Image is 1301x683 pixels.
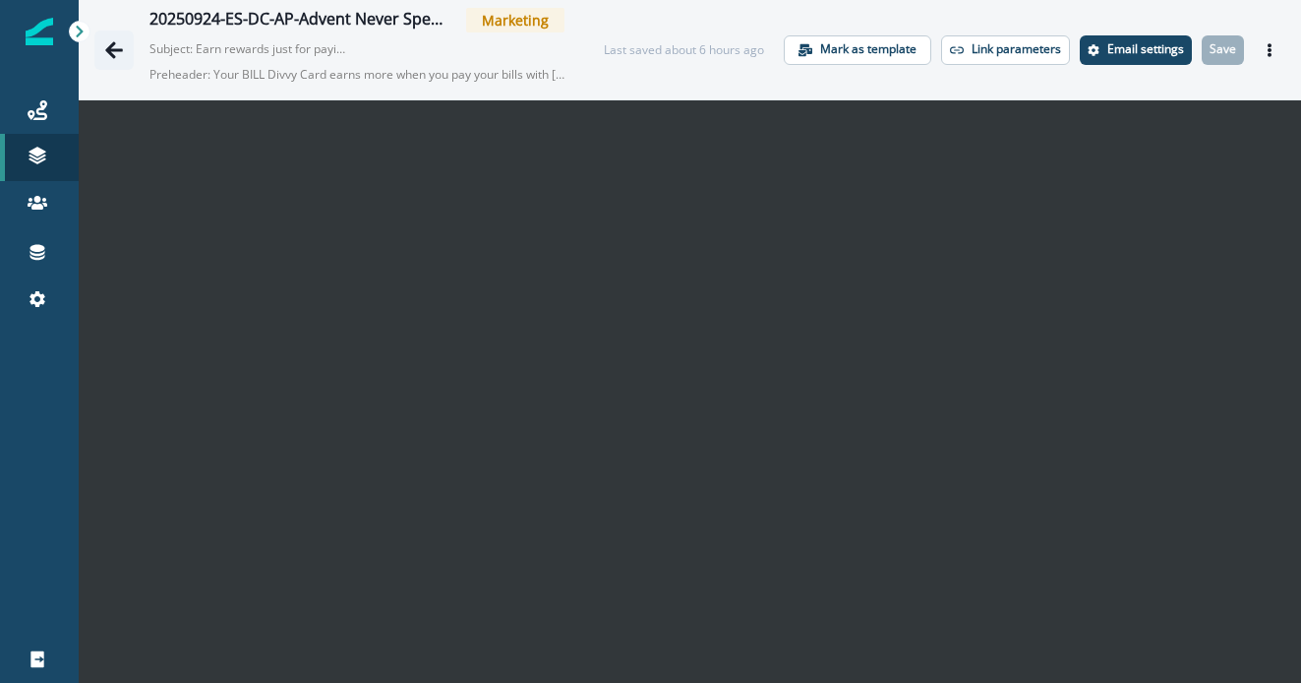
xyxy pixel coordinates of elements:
[94,31,134,70] button: Go back
[820,42,917,56] p: Mark as template
[941,35,1070,65] button: Link parameters
[1210,42,1236,56] p: Save
[604,41,764,59] div: Last saved about 6 hours ago
[972,42,1061,56] p: Link parameters
[1254,35,1285,65] button: Actions
[466,8,564,32] span: Marketing
[1080,35,1192,65] button: Settings
[149,32,346,58] p: Subject: Earn rewards just for paying your bills
[149,58,564,92] p: Preheader: Your BILL Divvy Card earns more when you pay your bills with [PERSON_NAME]. All while ...
[1202,35,1244,65] button: Save
[149,10,450,31] div: 20250924-ES-DC-AP-Advent Never Spenders Email 1
[784,35,931,65] button: Mark as template
[26,18,53,45] img: Inflection
[1107,42,1184,56] p: Email settings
